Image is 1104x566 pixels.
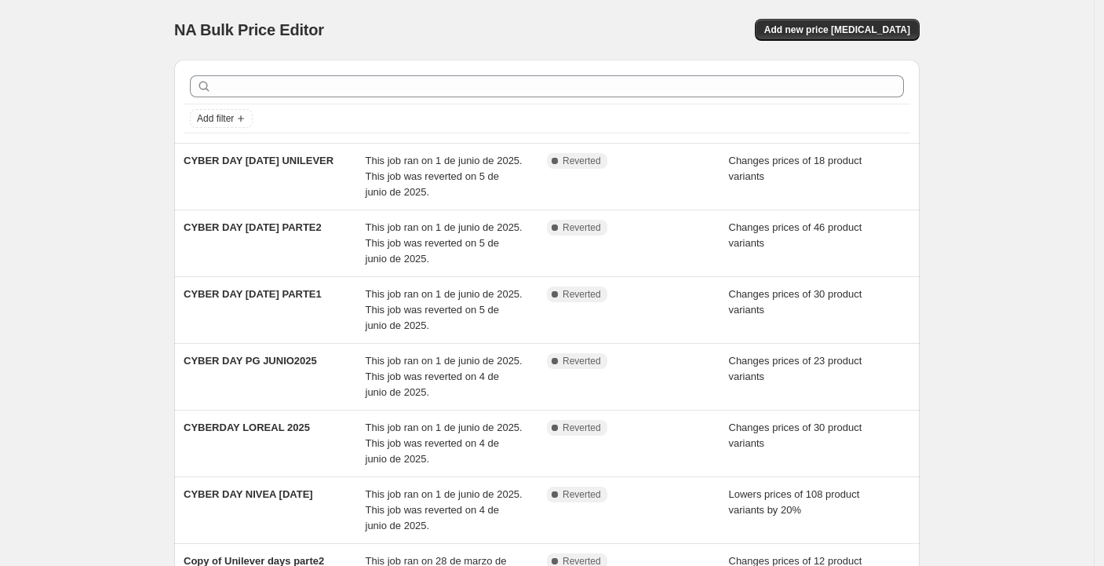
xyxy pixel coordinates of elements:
[366,488,523,531] span: This job ran on 1 de junio de 2025. This job was reverted on 4 de junio de 2025.
[729,155,862,182] span: Changes prices of 18 product variants
[729,488,860,516] span: Lowers prices of 108 product variants by 20%
[184,355,317,367] span: CYBER DAY PG JUNIO2025
[366,221,523,265] span: This job ran on 1 de junio de 2025. This job was reverted on 5 de junio de 2025.
[184,288,322,300] span: CYBER DAY [DATE] PARTE1
[729,288,862,316] span: Changes prices of 30 product variants
[184,422,310,433] span: CYBERDAY LOREAL 2025
[764,24,910,36] span: Add new price [MEDICAL_DATA]
[190,109,253,128] button: Add filter
[563,288,601,301] span: Reverted
[729,422,862,449] span: Changes prices of 30 product variants
[184,155,333,166] span: CYBER DAY [DATE] UNILEVER
[184,488,313,500] span: CYBER DAY NIVEA [DATE]
[366,355,523,398] span: This job ran on 1 de junio de 2025. This job was reverted on 4 de junio de 2025.
[563,355,601,367] span: Reverted
[366,288,523,331] span: This job ran on 1 de junio de 2025. This job was reverted on 5 de junio de 2025.
[729,355,862,382] span: Changes prices of 23 product variants
[197,112,234,125] span: Add filter
[563,488,601,501] span: Reverted
[366,422,523,465] span: This job ran on 1 de junio de 2025. This job was reverted on 4 de junio de 2025.
[755,19,920,41] button: Add new price [MEDICAL_DATA]
[563,221,601,234] span: Reverted
[563,422,601,434] span: Reverted
[563,155,601,167] span: Reverted
[366,155,523,198] span: This job ran on 1 de junio de 2025. This job was reverted on 5 de junio de 2025.
[729,221,862,249] span: Changes prices of 46 product variants
[184,221,322,233] span: CYBER DAY [DATE] PARTE2
[174,21,324,38] span: NA Bulk Price Editor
